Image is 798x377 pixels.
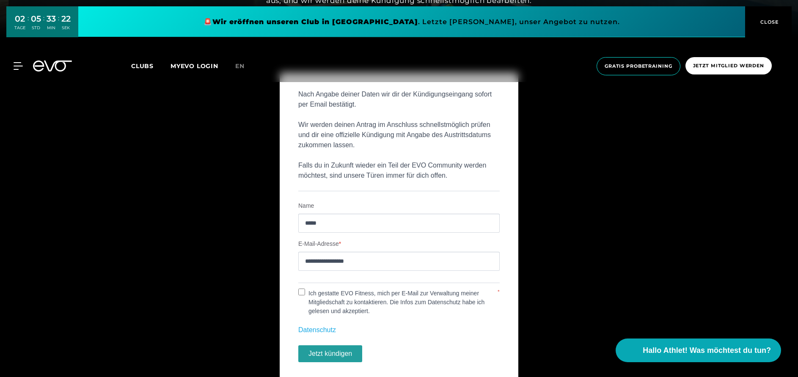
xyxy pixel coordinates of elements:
label: E-Mail-Adresse [298,239,500,248]
div: STD [31,25,41,31]
div: 02 [14,13,25,25]
span: Hallo Athlet! Was möchtest du tun? [643,345,771,356]
span: Gratis Probetraining [605,63,672,70]
p: Nach Angabe deiner Daten wir dir der Kündigungseingang sofort per Email bestätigt. Wir werden dei... [298,89,500,181]
div: : [43,14,44,36]
div: 22 [61,13,71,25]
div: TAGE [14,25,25,31]
div: 05 [31,13,41,25]
button: Hallo Athlet! Was möchtest du tun? [616,338,781,362]
input: Name [298,214,500,233]
a: Datenschutz [298,326,336,333]
label: Ich gestatte EVO Fitness, mich per E-Mail zur Verwaltung meiner Mitgliedschaft zu kontaktieren. D... [305,289,497,316]
div: : [58,14,59,36]
a: Clubs [131,62,171,70]
a: Jetzt Mitglied werden [683,57,774,75]
a: en [235,61,255,71]
div: MIN [47,25,56,31]
span: CLOSE [758,18,779,26]
input: E-Mail-Adresse [298,252,500,271]
button: Jetzt kündigen [298,345,362,362]
span: Jetzt Mitglied werden [693,62,764,69]
span: en [235,62,245,70]
span: Clubs [131,62,154,70]
div: : [28,14,29,36]
button: CLOSE [745,6,792,37]
div: 33 [47,13,56,25]
div: SEK [61,25,71,31]
label: Name [298,201,500,210]
a: MYEVO LOGIN [171,62,218,70]
a: Gratis Probetraining [594,57,683,75]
